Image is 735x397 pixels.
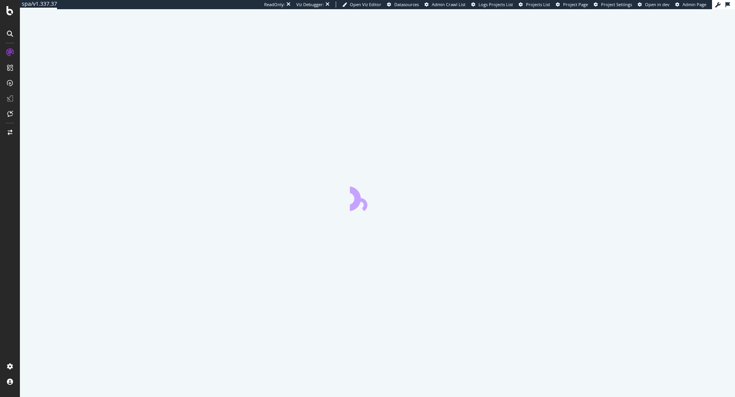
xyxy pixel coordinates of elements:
[519,2,550,8] a: Projects List
[675,2,706,8] a: Admin Page
[350,2,381,7] span: Open Viz Editor
[342,2,381,8] a: Open Viz Editor
[432,2,465,7] span: Admin Crawl List
[645,2,670,7] span: Open in dev
[471,2,513,8] a: Logs Projects List
[264,2,285,8] div: ReadOnly:
[479,2,513,7] span: Logs Projects List
[594,2,632,8] a: Project Settings
[387,2,419,8] a: Datasources
[425,2,465,8] a: Admin Crawl List
[556,2,588,8] a: Project Page
[296,2,324,8] div: Viz Debugger:
[683,2,706,7] span: Admin Page
[638,2,670,8] a: Open in dev
[526,2,550,7] span: Projects List
[350,183,405,211] div: animation
[394,2,419,7] span: Datasources
[601,2,632,7] span: Project Settings
[563,2,588,7] span: Project Page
